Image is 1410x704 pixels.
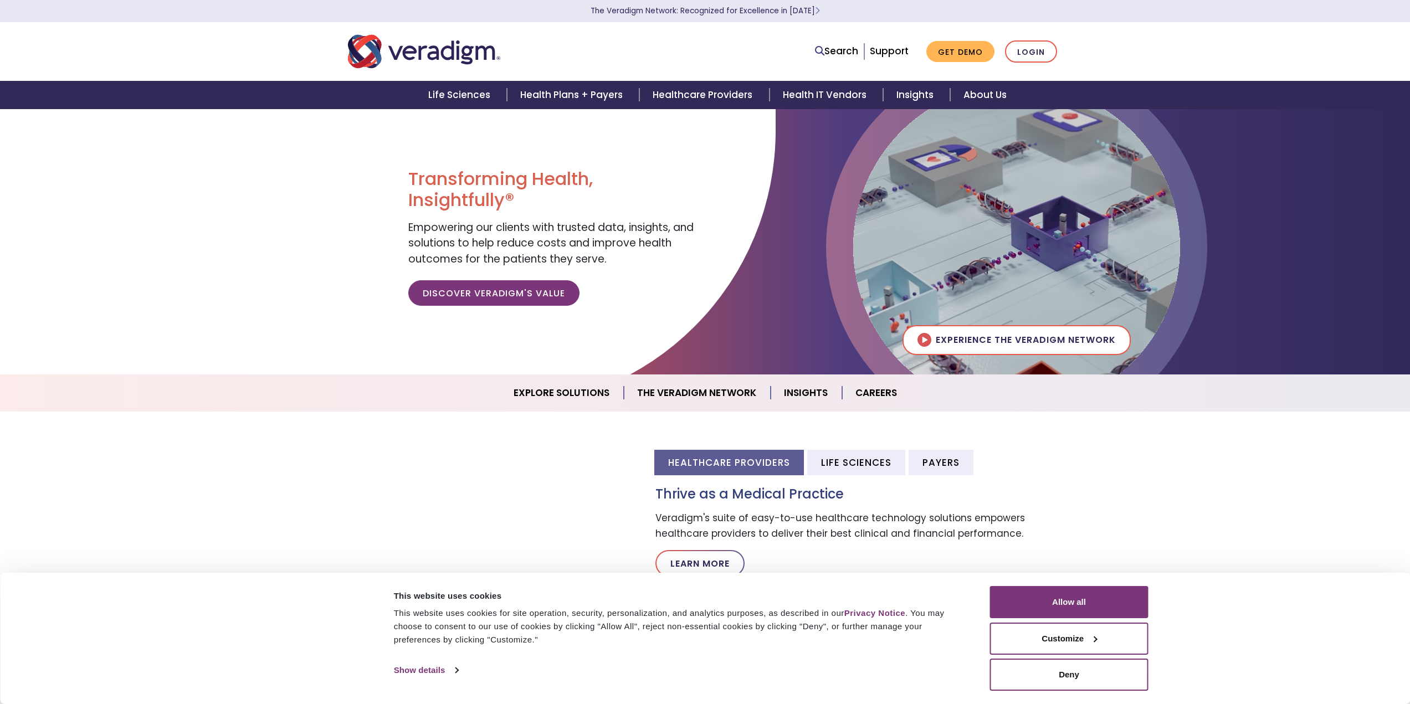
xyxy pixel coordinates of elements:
a: Search [815,44,858,59]
h1: Transforming Health, Insightfully® [408,168,696,211]
button: Allow all [990,586,1148,618]
a: Show details [394,662,458,679]
h3: Thrive as a Medical Practice [655,486,1063,502]
div: This website uses cookies [394,589,965,603]
div: This website uses cookies for site operation, security, personalization, and analytics purposes, ... [394,607,965,646]
li: Healthcare Providers [654,450,804,475]
a: The Veradigm Network: Recognized for Excellence in [DATE]Learn More [591,6,820,16]
a: Careers [842,379,910,407]
li: Life Sciences [807,450,905,475]
a: Discover Veradigm's Value [408,280,580,306]
button: Deny [990,659,1148,691]
a: Healthcare Providers [639,81,769,109]
a: The Veradigm Network [624,379,771,407]
a: Life Sciences [415,81,507,109]
a: Insights [771,379,842,407]
a: Login [1005,40,1057,63]
span: Learn More [815,6,820,16]
li: Payers [909,450,973,475]
a: Insights [883,81,950,109]
a: Explore Solutions [500,379,624,407]
span: Empowering our clients with trusted data, insights, and solutions to help reduce costs and improv... [408,220,694,266]
img: Veradigm logo [348,33,500,70]
a: About Us [950,81,1020,109]
p: Veradigm's suite of easy-to-use healthcare technology solutions empowers healthcare providers to ... [655,511,1063,541]
button: Customize [990,623,1148,655]
a: Privacy Notice [844,608,905,618]
a: Health IT Vendors [770,81,883,109]
a: Health Plans + Payers [507,81,639,109]
a: Learn More [655,550,745,577]
a: Support [870,44,909,58]
a: Get Demo [926,41,994,63]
